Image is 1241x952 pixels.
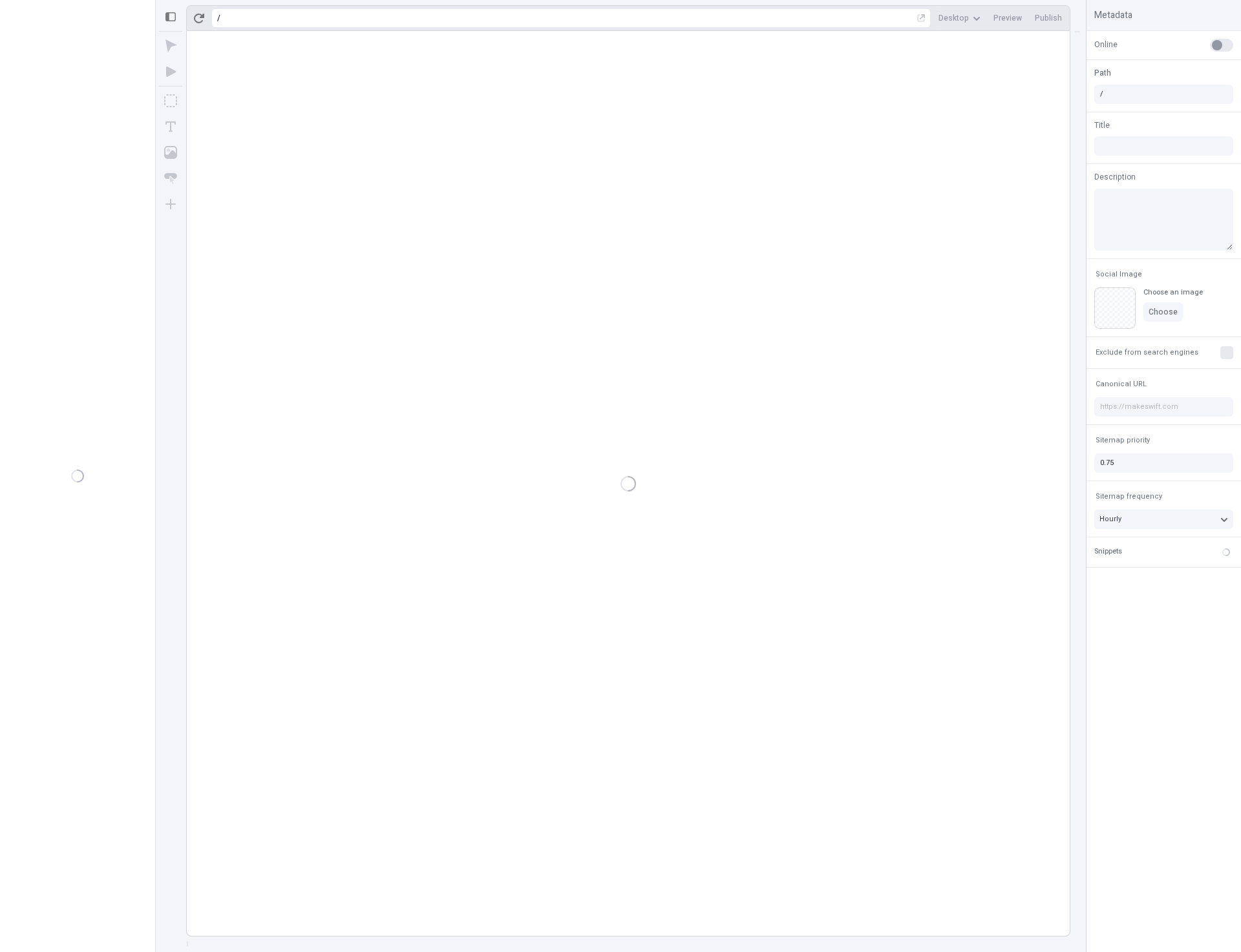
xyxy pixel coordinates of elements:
[1093,267,1145,282] button: Social Image
[1096,347,1198,357] span: Exclude from search engines
[933,8,986,28] button: Desktop
[159,167,182,190] button: Button
[159,115,182,138] button: Text
[988,8,1027,28] button: Preview
[1093,489,1165,504] button: Sitemap frequency
[1093,345,1201,360] button: Exclude from search engines
[1099,513,1121,524] span: Hourly
[1096,269,1142,279] span: Social Image
[1093,377,1149,392] button: Canonical URL
[159,141,182,164] button: Image
[1094,39,1118,50] span: Online
[159,89,182,112] button: Box
[1094,119,1110,131] span: Title
[1149,307,1178,317] span: Choose
[1143,302,1183,322] button: Choose
[1096,492,1162,501] span: Sitemap frequency
[1094,510,1233,529] button: Hourly
[1094,67,1111,79] span: Path
[1094,397,1233,417] input: https://makeswift.com
[1093,433,1152,448] button: Sitemap priority
[1094,546,1122,557] div: Snippets
[1143,287,1203,297] div: Choose an image
[1094,171,1136,183] span: Description
[993,13,1022,23] span: Preview
[1096,379,1147,389] span: Canonical URL
[1035,13,1062,23] span: Publish
[1096,435,1150,445] span: Sitemap priority
[217,13,220,23] div: /
[1030,8,1067,28] button: Publish
[939,13,969,23] span: Desktop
